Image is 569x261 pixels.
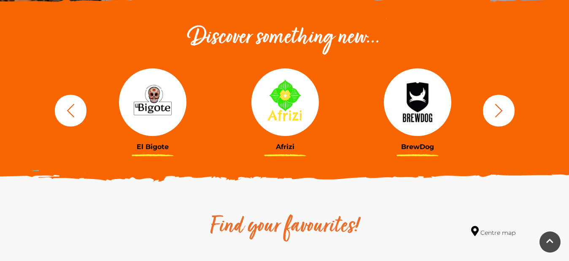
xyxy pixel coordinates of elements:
[131,213,439,240] h2: Find your favourites!
[51,24,519,52] h2: Discover something new...
[225,68,345,151] a: Afrizi
[358,143,477,151] h3: BrewDog
[471,226,515,237] a: Centre map
[93,68,213,151] a: El Bigote
[225,143,345,151] h3: Afrizi
[358,68,477,151] a: BrewDog
[93,143,213,151] h3: El Bigote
